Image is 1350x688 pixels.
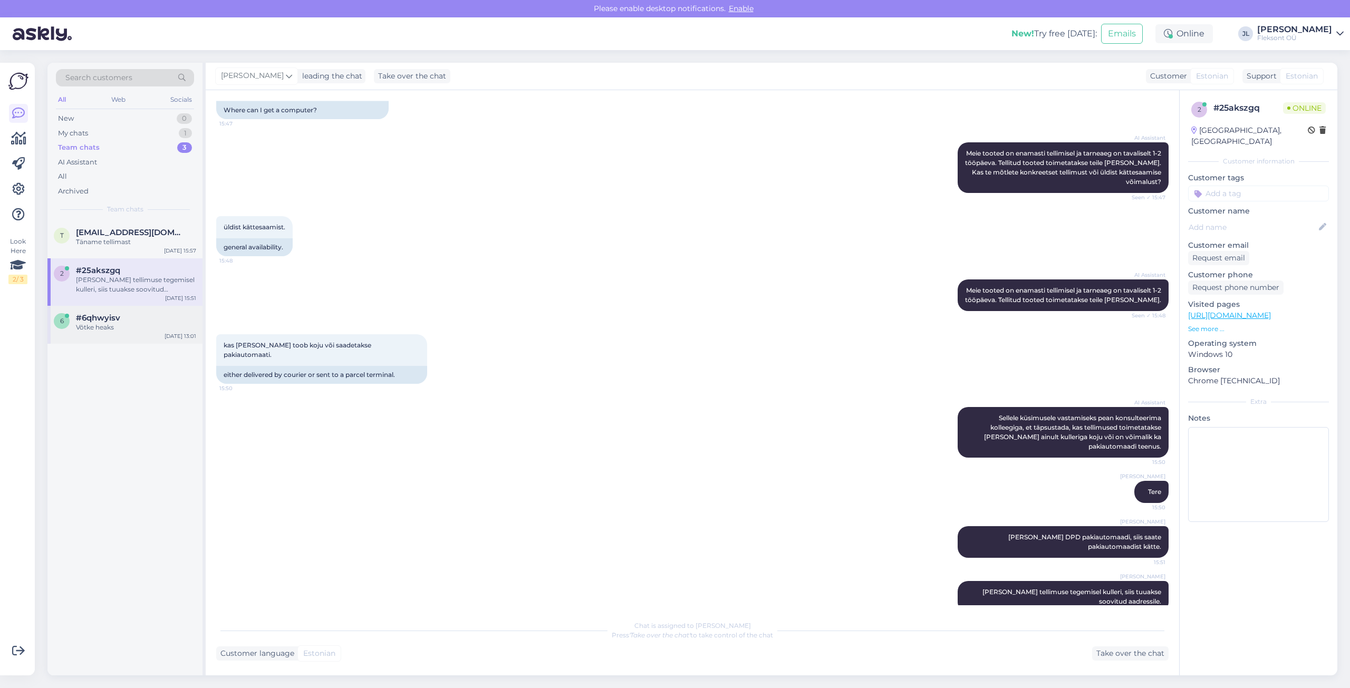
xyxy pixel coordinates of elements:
span: Online [1283,102,1326,114]
span: Meie tooted on enamasti tellimisel ja tarneaeg on tavaliselt 1-2 tööpäeva. Tellitud tooted toimet... [965,149,1163,186]
b: New! [1011,28,1034,38]
div: general availability. [216,238,293,256]
div: [DATE] 15:57 [164,247,196,255]
div: Archived [58,186,89,197]
div: # 25akszgq [1213,102,1283,114]
div: JL [1238,26,1253,41]
span: [PERSON_NAME] tellimuse tegemisel kulleri, siis tuuakse soovitud aadressile. [982,588,1163,605]
p: Customer tags [1188,172,1329,183]
div: Look Here [8,237,27,284]
div: [PERSON_NAME] tellimuse tegemisel kulleri, siis tuuakse soovitud aadressile. [76,275,196,294]
span: [PERSON_NAME] [1120,573,1165,580]
div: Where can I get a computer? [216,101,389,119]
div: 2 / 3 [8,275,27,284]
span: Press to take control of the chat [612,631,773,639]
div: All [58,171,67,182]
span: triin@estravel.ee [76,228,186,237]
div: Request email [1188,251,1249,265]
div: Extra [1188,397,1329,406]
p: Browser [1188,364,1329,375]
a: [URL][DOMAIN_NAME] [1188,311,1271,320]
div: AI Assistant [58,157,97,168]
button: Emails [1101,24,1143,44]
span: AI Assistant [1126,134,1165,142]
div: Customer [1146,71,1187,82]
span: [PERSON_NAME] DPD pakiautomaadi, siis saate pakiautomaadist kätte. [1008,533,1163,550]
div: All [56,93,68,106]
span: 2 [60,269,64,277]
div: Võtke heaks [76,323,196,332]
p: Customer phone [1188,269,1329,280]
div: 0 [177,113,192,124]
p: Customer name [1188,206,1329,217]
span: 15:48 [219,257,259,265]
span: 15:50 [1126,458,1165,466]
div: Online [1155,24,1213,43]
span: Tere [1148,488,1161,496]
span: t [60,231,64,239]
span: AI Assistant [1126,399,1165,406]
span: üldist kättesaamist. [224,223,285,231]
span: #6qhwyisv [76,313,120,323]
input: Add name [1189,221,1317,233]
div: Team chats [58,142,100,153]
span: Seen ✓ 15:47 [1126,193,1165,201]
span: Chat is assigned to [PERSON_NAME] [634,622,751,629]
span: [PERSON_NAME] [1120,518,1165,526]
span: Meie tooted on enamasti tellimisel ja tarneaeg on tavaliselt 1-2 tööpäeva. Tellitud tooted toimet... [965,286,1163,304]
span: #25akszgq [76,266,120,275]
span: Team chats [107,205,143,214]
p: Windows 10 [1188,349,1329,360]
div: 1 [179,128,192,139]
span: [PERSON_NAME] [1120,472,1165,480]
p: Customer email [1188,240,1329,251]
span: 15:50 [1126,503,1165,511]
p: Operating system [1188,338,1329,349]
div: Web [109,93,128,106]
div: Täname tellimast [76,237,196,247]
div: Socials [168,93,194,106]
div: Request phone number [1188,280,1284,295]
div: New [58,113,74,124]
span: Enable [726,4,757,13]
span: AI Assistant [1126,271,1165,279]
div: [PERSON_NAME] [1257,25,1332,34]
span: Estonian [1286,71,1318,82]
span: 6 [60,317,64,325]
span: Sellele küsimusele vastamiseks pean konsulteerima kolleegiga, et täpsustada, kas tellimused toime... [984,414,1163,450]
i: 'Take over the chat' [629,631,690,639]
span: Seen ✓ 15:48 [1126,312,1165,319]
div: either delivered by courier or sent to a parcel terminal. [216,366,427,384]
div: Try free [DATE]: [1011,27,1097,40]
div: Customer information [1188,157,1329,166]
div: 3 [177,142,192,153]
div: [DATE] 13:01 [165,332,196,340]
span: 15:51 [1126,558,1165,566]
span: Estonian [303,648,335,659]
span: [PERSON_NAME] [221,70,284,82]
span: 15:47 [219,120,259,128]
div: Support [1242,71,1277,82]
p: Notes [1188,413,1329,424]
p: See more ... [1188,324,1329,334]
p: Chrome [TECHNICAL_ID] [1188,375,1329,386]
a: [PERSON_NAME]Fleksont OÜ [1257,25,1344,42]
span: Estonian [1196,71,1228,82]
span: 2 [1198,105,1201,113]
div: Take over the chat [1092,646,1169,661]
div: [DATE] 15:51 [165,294,196,302]
div: [GEOGRAPHIC_DATA], [GEOGRAPHIC_DATA] [1191,125,1308,147]
span: kas [PERSON_NAME] toob koju või saadetakse pakiautomaati. [224,341,373,358]
span: Search customers [65,72,132,83]
div: Take over the chat [374,69,450,83]
p: Visited pages [1188,299,1329,310]
div: My chats [58,128,88,139]
div: Customer language [216,648,294,659]
img: Askly Logo [8,71,28,91]
input: Add a tag [1188,186,1329,201]
div: leading the chat [298,71,362,82]
div: Fleksont OÜ [1257,34,1332,42]
span: 15:50 [219,384,259,392]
